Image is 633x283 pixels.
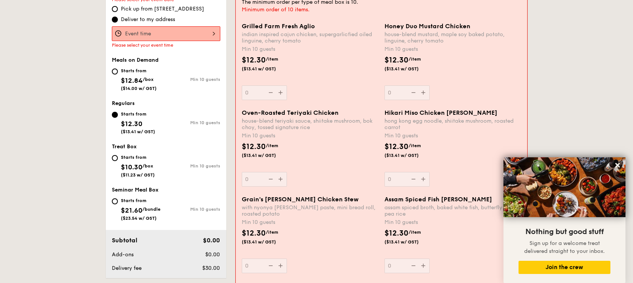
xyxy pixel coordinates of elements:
input: Starts from$12.30($13.41 w/ GST)Min 10 guests [112,112,118,118]
span: Assam Spiced Fish [PERSON_NAME] [384,196,492,203]
span: ($13.41 w/ GST) [242,239,293,245]
span: /item [266,56,278,62]
span: Regulars [112,100,135,107]
input: Deliver to my address [112,17,118,23]
span: ($23.54 w/ GST) [121,216,157,221]
span: $12.84 [121,76,143,85]
input: Event time [112,26,220,41]
span: Subtotal [112,237,137,244]
div: Min 10 guests [166,207,220,212]
span: $12.30 [242,56,266,65]
div: house-blend mustard, maple soy baked potato, linguine, cherry tomato [384,31,521,44]
div: with nyonya [PERSON_NAME] paste, mini bread roll, roasted potato [242,204,378,217]
div: Minimum order of 10 items. [242,6,521,14]
span: $12.30 [121,120,142,128]
span: $21.60 [121,206,142,215]
span: Meals on Demand [112,57,159,63]
span: /item [409,56,421,62]
div: Min 10 guests [384,132,521,140]
span: ($11.23 w/ GST) [121,172,155,178]
span: Sign up for a welcome treat delivered straight to your inbox. [524,240,605,254]
span: $12.30 [384,56,409,65]
span: Honey Duo Mustard Chicken [384,23,470,30]
span: ($13.41 w/ GST) [242,66,293,72]
div: Starts from [121,198,160,204]
span: Oven-Roasted Teriyaki Chicken [242,109,339,116]
span: $12.30 [384,229,409,238]
div: assam spiced broth, baked white fish, butterfly blue pea rice [384,204,521,217]
span: /box [142,163,153,169]
span: /item [409,230,421,235]
span: /box [143,77,154,82]
img: DSC07876-Edit02-Large.jpeg [503,157,625,217]
span: Please select your event time [112,43,173,48]
div: Starts from [121,111,155,117]
span: Seminar Meal Box [112,187,159,193]
span: $0.00 [203,237,220,244]
div: Min 10 guests [242,132,378,140]
div: indian inspired cajun chicken, supergarlicfied oiled linguine, cherry tomato [242,31,378,44]
span: /item [266,230,278,235]
span: /bundle [142,207,160,212]
div: Starts from [121,68,157,74]
span: $10.30 [121,163,142,171]
input: Starts from$12.84/box($14.00 w/ GST)Min 10 guests [112,68,118,75]
span: Add-ons [112,251,134,258]
span: Deliver to my address [121,16,175,23]
div: Min 10 guests [166,163,220,169]
div: Min 10 guests [384,46,521,53]
div: hong kong egg noodle, shiitake mushroom, roasted carrot [384,118,521,131]
span: ($13.41 w/ GST) [121,129,155,134]
span: ($13.41 w/ GST) [384,239,436,245]
span: $12.30 [242,229,266,238]
span: Treat Box [112,143,137,150]
div: Min 10 guests [242,46,378,53]
div: Min 10 guests [242,219,378,226]
span: Grain's [PERSON_NAME] Chicken Stew [242,196,358,203]
button: Join the crew [519,261,610,274]
div: Min 10 guests [166,120,220,125]
input: Starts from$21.60/bundle($23.54 w/ GST)Min 10 guests [112,198,118,204]
button: Close [612,159,624,171]
span: Delivery fee [112,265,142,271]
span: /item [409,143,421,148]
span: Hikari Miso Chicken [PERSON_NAME] [384,109,497,116]
span: Grilled Farm Fresh Aglio [242,23,315,30]
div: house-blend teriyaki sauce, shiitake mushroom, bok choy, tossed signature rice [242,118,378,131]
input: Pick up from [STREET_ADDRESS] [112,6,118,12]
div: Starts from [121,154,155,160]
span: $12.30 [242,142,266,151]
span: ($13.41 w/ GST) [384,66,436,72]
input: Starts from$10.30/box($11.23 w/ GST)Min 10 guests [112,155,118,161]
span: /item [266,143,278,148]
span: Nothing but good stuff [525,227,604,236]
div: Min 10 guests [384,219,521,226]
span: ($13.41 w/ GST) [384,152,436,158]
span: ($13.41 w/ GST) [242,152,293,158]
span: Pick up from [STREET_ADDRESS] [121,5,204,13]
span: $30.00 [202,265,220,271]
span: $0.00 [205,251,220,258]
span: $12.30 [384,142,409,151]
div: Min 10 guests [166,77,220,82]
span: ($14.00 w/ GST) [121,86,157,91]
